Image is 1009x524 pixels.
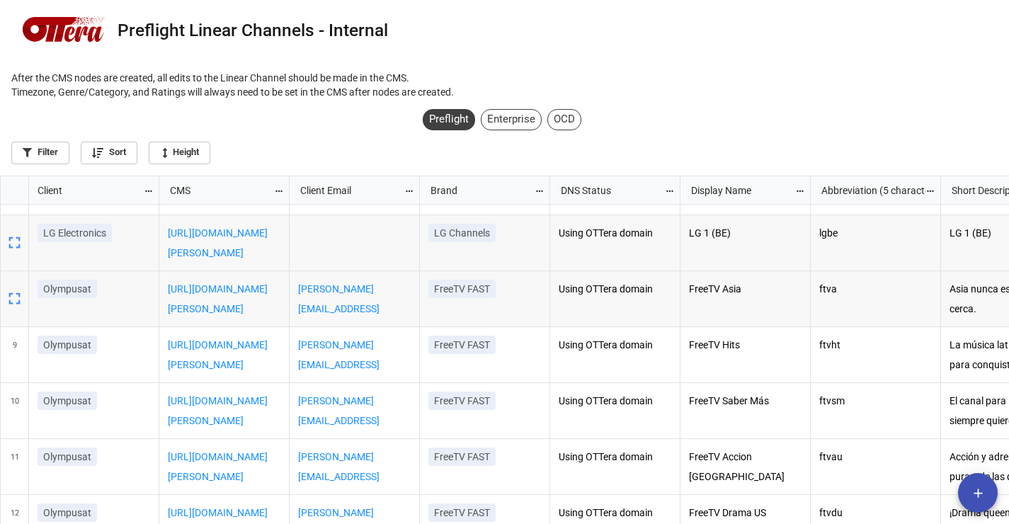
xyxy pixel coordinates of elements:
[819,503,933,523] p: ftvdu
[434,226,490,240] p: LG Channels
[11,142,69,164] a: Filter
[13,327,17,382] span: 9
[547,109,581,130] div: OCD
[819,224,933,244] p: lgbe
[43,394,91,408] p: Olympusat
[1,176,159,205] div: grid
[43,338,91,352] p: Olympusat
[819,392,933,411] p: ftvsm
[559,392,672,411] p: Using OTTera domain
[161,182,273,198] div: CMS
[813,182,925,198] div: Abbreviation (5 characters max)
[559,224,672,244] p: Using OTTera domain
[434,282,490,296] p: FreeTV FAST
[43,282,91,296] p: Olympusat
[559,448,672,467] p: Using OTTera domain
[689,224,802,244] p: LG 1 (BE)
[168,339,268,370] a: [URL][DOMAIN_NAME][PERSON_NAME]
[819,448,933,467] p: ftvau
[149,142,210,164] a: Height
[11,383,19,438] span: 10
[81,142,137,164] a: Sort
[43,506,91,520] p: Olympusat
[434,506,490,520] p: FreeTV FAST
[434,450,490,464] p: FreeTV FAST
[559,503,672,523] p: Using OTTera domain
[423,109,475,130] div: Preflight
[168,227,268,258] a: [URL][DOMAIN_NAME][PERSON_NAME]
[298,395,380,445] a: [PERSON_NAME][EMAIL_ADDRESS][DOMAIN_NAME]
[298,451,380,501] a: [PERSON_NAME][EMAIL_ADDRESS][DOMAIN_NAME]
[689,448,802,486] p: FreeTV Accion [GEOGRAPHIC_DATA]
[683,182,794,198] div: Display Name
[21,6,106,55] img: logo-5878x3307.png
[29,182,144,198] div: Client
[819,280,933,300] p: ftva
[168,283,268,314] a: [URL][DOMAIN_NAME][PERSON_NAME]
[298,283,380,334] a: [PERSON_NAME][EMAIL_ADDRESS][DOMAIN_NAME]
[422,182,534,198] div: Brand
[559,280,672,300] p: Using OTTera domain
[11,439,19,494] span: 11
[434,394,490,408] p: FreeTV FAST
[43,450,91,464] p: Olympusat
[11,71,998,99] p: After the CMS nodes are created, all edits to the Linear Channel should be made in the CMS. Timez...
[434,338,490,352] p: FreeTV FAST
[958,473,998,513] button: add
[689,503,802,523] p: FreeTV Drama US
[168,395,268,426] a: [URL][DOMAIN_NAME][PERSON_NAME]
[689,280,802,300] p: FreeTV Asia
[689,336,802,355] p: FreeTV Hits
[292,182,404,198] div: Client Email
[118,22,388,40] div: Preflight Linear Channels - Internal
[559,336,672,355] p: Using OTTera domain
[552,182,664,198] div: DNS Status
[13,159,17,215] span: 6
[298,339,380,389] a: [PERSON_NAME][EMAIL_ADDRESS][DOMAIN_NAME]
[481,109,542,130] div: Enterprise
[819,336,933,355] p: ftvht
[689,392,802,411] p: FreeTV Saber Más
[168,451,268,482] a: [URL][DOMAIN_NAME][PERSON_NAME]
[43,226,106,240] p: LG Electronics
